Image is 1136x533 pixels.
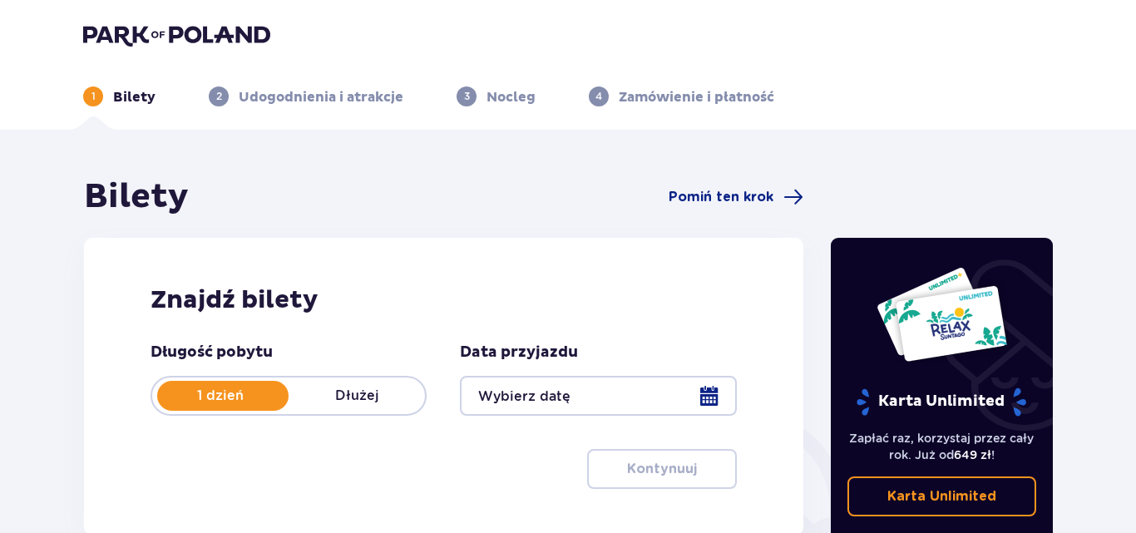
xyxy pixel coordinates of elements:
[209,86,403,106] div: 2Udogodnienia i atrakcje
[152,387,289,405] p: 1 dzień
[91,89,96,104] p: 1
[460,343,578,363] p: Data przyjazdu
[847,476,1037,516] a: Karta Unlimited
[457,86,536,106] div: 3Nocleg
[216,89,222,104] p: 2
[876,266,1008,363] img: Dwie karty całoroczne do Suntago z napisem 'UNLIMITED RELAX', na białym tle z tropikalnymi liśćmi...
[113,88,156,106] p: Bilety
[669,188,773,206] span: Pomiń ten krok
[855,387,1028,417] p: Karta Unlimited
[289,387,425,405] p: Dłużej
[587,449,737,489] button: Kontynuuj
[151,284,737,316] h2: Znajdź bilety
[887,487,996,506] p: Karta Unlimited
[464,89,470,104] p: 3
[487,88,536,106] p: Nocleg
[595,89,602,104] p: 4
[83,23,270,47] img: Park of Poland logo
[627,460,697,478] p: Kontynuuj
[619,88,774,106] p: Zamówienie i płatność
[83,86,156,106] div: 1Bilety
[589,86,774,106] div: 4Zamówienie i płatność
[84,176,189,218] h1: Bilety
[151,343,273,363] p: Długość pobytu
[847,430,1037,463] p: Zapłać raz, korzystaj przez cały rok. Już od !
[669,187,803,207] a: Pomiń ten krok
[954,448,991,461] span: 649 zł
[239,88,403,106] p: Udogodnienia i atrakcje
